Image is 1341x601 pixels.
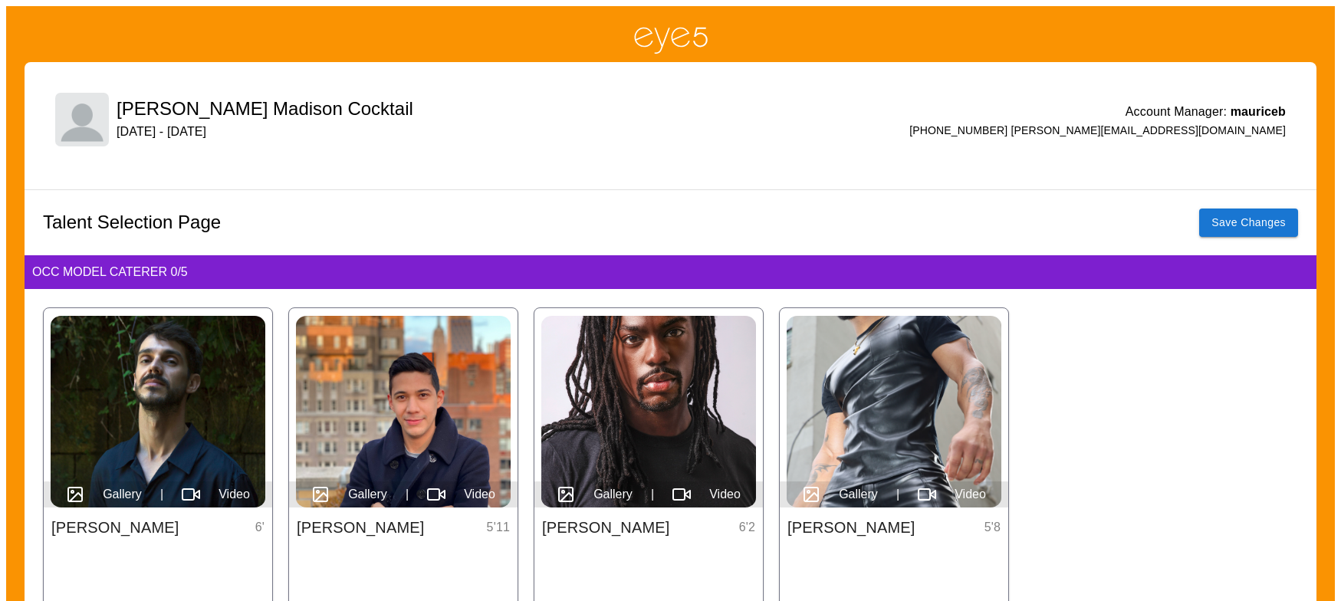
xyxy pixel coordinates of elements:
span: Gallery [103,485,142,504]
h5: Talent Selection Page [43,210,221,235]
span: | [406,485,409,504]
span: Video [955,485,986,504]
img: Logo [633,25,709,54]
h5: [PERSON_NAME] Madison Cocktail [117,97,413,121]
h6: [PERSON_NAME] [297,515,424,540]
p: 5 ' 11 [487,518,510,537]
button: Save Changes [1199,209,1298,237]
img: Jason Bediako [541,316,756,507]
div: OCC Model Caterer 0 / 5 [25,255,1316,289]
span: Video [464,485,495,504]
span: | [160,485,163,504]
span: Gallery [593,485,633,504]
h6: [PERSON_NAME] [542,515,669,540]
span: Video [219,485,250,504]
span: mauriceb [1231,105,1286,118]
img: Julian Hernandez [296,316,511,507]
span: Gallery [839,485,878,504]
img: Deon Whitt [787,316,1001,507]
span: | [896,485,899,504]
p: 5 ' 8 [984,518,1001,537]
p: 6 ' [255,518,265,537]
span: Video [709,485,741,504]
img: Manuel Linhares [51,316,265,507]
span: | [651,485,654,504]
span: Gallery [348,485,387,504]
p: [PHONE_NUMBER] [PERSON_NAME][EMAIL_ADDRESS][DOMAIN_NAME] [909,123,1286,138]
h6: [DATE] - [DATE] [117,121,413,143]
img: logo [55,93,109,146]
h6: Account Manager: [1126,101,1286,123]
h6: [PERSON_NAME] [787,515,915,540]
p: 6 ' 2 [739,518,755,537]
h6: [PERSON_NAME] [51,515,179,540]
